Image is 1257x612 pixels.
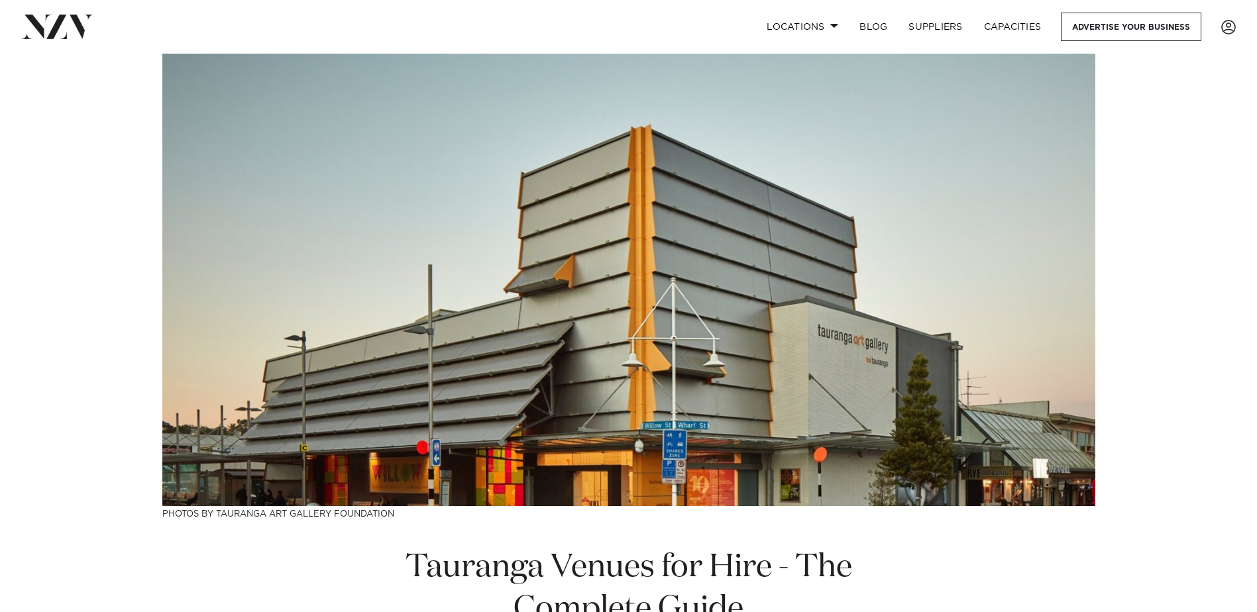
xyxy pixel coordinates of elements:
[849,13,898,41] a: BLOG
[973,13,1052,41] a: Capacities
[21,15,93,38] img: nzv-logo.png
[1061,13,1201,41] a: Advertise your business
[162,54,1095,506] img: Tauranga Venues for Hire - The Complete Guide
[898,13,973,41] a: SUPPLIERS
[162,506,1095,520] h3: Photos by Tauranga Art Gallery Foundation
[756,13,849,41] a: Locations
